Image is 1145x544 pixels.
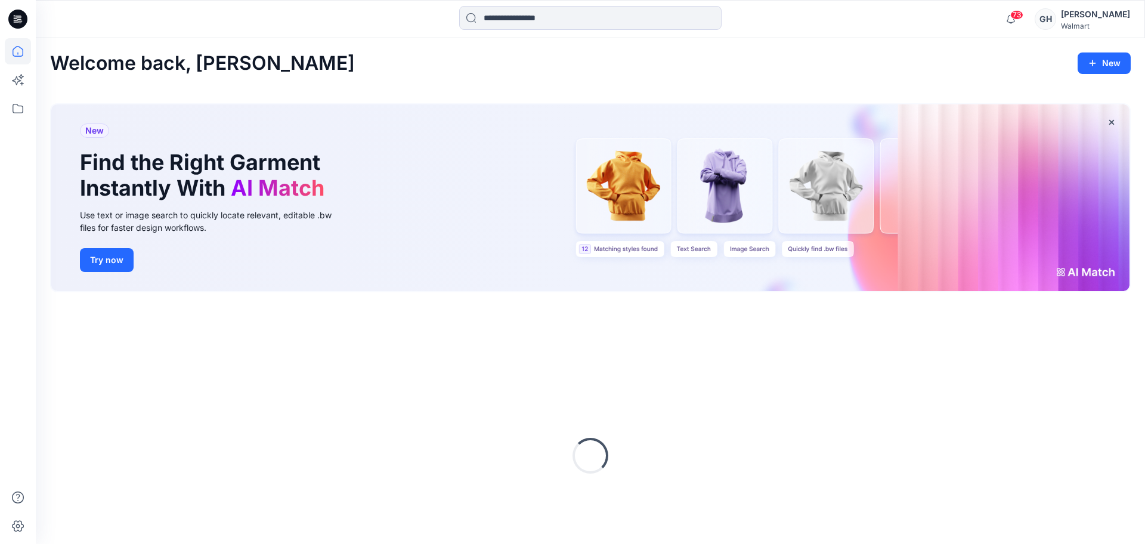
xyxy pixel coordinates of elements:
[1010,10,1023,20] span: 73
[80,248,134,272] button: Try now
[1035,8,1056,30] div: GH
[1061,7,1130,21] div: [PERSON_NAME]
[80,150,330,201] h1: Find the Right Garment Instantly With
[1061,21,1130,30] div: Walmart
[50,52,355,75] h2: Welcome back, [PERSON_NAME]
[80,209,348,234] div: Use text or image search to quickly locate relevant, editable .bw files for faster design workflows.
[231,175,324,201] span: AI Match
[1078,52,1131,74] button: New
[85,123,104,138] span: New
